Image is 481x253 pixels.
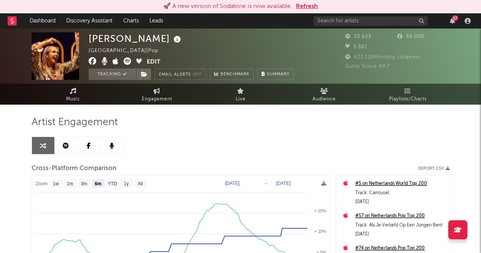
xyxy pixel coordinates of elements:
[450,18,455,24] button: 17
[257,68,294,80] button: Summary
[108,181,117,186] text: YTD
[89,46,167,56] div: [GEOGRAPHIC_DATA] | Pop
[355,221,446,230] div: Track: Als Je Verliefd Op Een Jongen Bent
[36,181,48,186] text: Zoom
[355,244,446,253] a: #74 on Netherlands Pop Top 200
[355,179,446,188] a: #5 on Netherlands World Top 200
[314,16,428,26] input: Search for artists
[163,2,292,11] div: 🚀 A new version of Sodatone is now available.
[397,34,424,39] span: 59.000
[95,181,101,186] text: 6m
[345,55,421,60] span: 423.139 Monthly Listeners
[345,34,371,39] span: 23.623
[296,2,318,11] button: Refresh
[32,164,116,173] span: Cross-Platform Comparison
[155,68,206,80] button: Email AlertsOff
[67,181,73,186] text: 1m
[32,84,115,105] a: Music
[345,64,390,69] span: Jump Score: 49.7
[61,13,118,29] a: Discovery Assistant
[313,95,336,104] span: Audience
[225,181,240,186] text: [DATE]
[314,208,326,213] text: + 15%
[355,188,446,197] div: Track: Carrousel
[283,84,366,105] a: Audience
[314,229,326,234] text: + 10%
[418,166,450,171] button: Export CSV
[89,32,183,45] div: [PERSON_NAME]
[118,13,144,29] a: Charts
[147,57,160,67] button: Edit
[144,13,168,29] a: Leads
[355,212,446,221] a: #57 on Netherlands Pop Top 200
[138,181,143,186] text: All
[267,72,289,76] span: Summary
[355,197,446,207] div: [DATE]
[236,95,246,104] span: Live
[81,181,87,186] text: 3m
[276,181,291,186] text: [DATE]
[66,95,80,104] span: Music
[221,70,249,79] span: Benchmark
[389,95,427,104] span: Playlists/Charts
[345,45,367,49] span: 5.561
[142,95,172,104] span: Engagement
[264,181,268,186] text: →
[193,73,202,77] em: Off
[115,84,199,105] a: Engagement
[124,181,129,186] text: 1y
[53,181,59,186] text: 1w
[355,230,446,239] div: [DATE]
[210,68,254,80] a: Benchmark
[452,15,458,21] div: 17
[24,13,61,29] a: Dashboard
[89,68,136,80] button: Tracking
[366,84,450,105] a: Playlists/Charts
[32,118,118,127] span: Artist Engagement
[199,84,283,105] a: Live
